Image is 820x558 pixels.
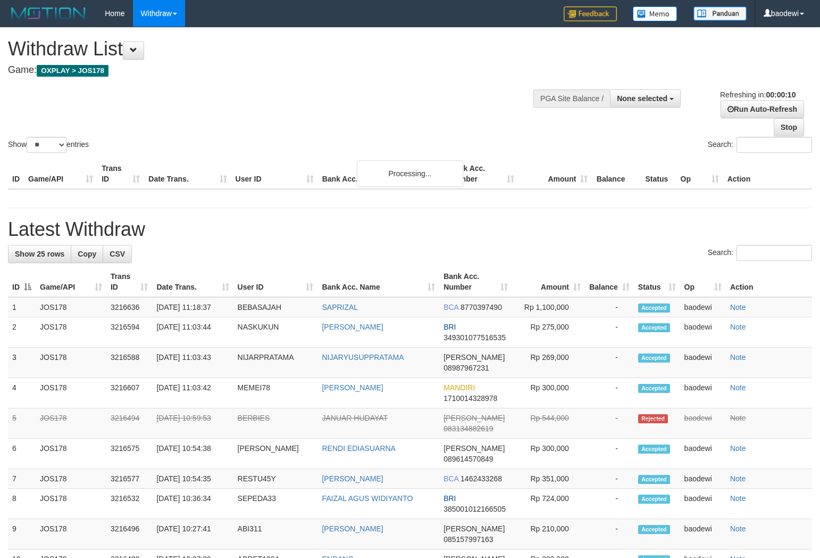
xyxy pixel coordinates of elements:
[680,317,726,348] td: baodewi
[564,6,617,21] img: Feedback.jpg
[8,159,24,189] th: ID
[106,439,153,469] td: 3216575
[322,494,413,503] a: FAIZAL AGUS WIDIYANTO
[680,378,726,408] td: baodewi
[444,494,456,503] span: BRI
[106,489,153,519] td: 3216532
[103,245,132,263] a: CSV
[8,219,812,240] h1: Latest Withdraw
[8,38,536,60] h1: Withdraw List
[8,489,36,519] td: 8
[37,65,108,77] span: OXPLAY > JOS178
[638,303,670,313] span: Accepted
[444,414,505,422] span: [PERSON_NAME]
[638,323,670,332] span: Accepted
[585,378,634,408] td: -
[512,469,585,489] td: Rp 351,000
[638,354,670,363] span: Accepted
[444,535,493,544] span: Copy 085157997163 to clipboard
[633,6,677,21] img: Button%20Memo.svg
[638,445,670,454] span: Accepted
[444,444,505,453] span: [PERSON_NAME]
[708,245,812,261] label: Search:
[36,378,106,408] td: JOS178
[680,519,726,549] td: baodewi
[585,408,634,439] td: -
[8,519,36,549] td: 9
[680,489,726,519] td: baodewi
[8,408,36,439] td: 5
[737,137,812,153] input: Search:
[233,519,318,549] td: ABI311
[36,519,106,549] td: JOS178
[737,245,812,261] input: Search:
[36,317,106,348] td: JOS178
[730,524,746,533] a: Note
[27,137,66,153] select: Showentries
[8,137,89,153] label: Show entries
[518,159,592,189] th: Amount
[638,475,670,484] span: Accepted
[233,297,318,317] td: BEBASAJAH
[533,89,610,108] div: PGA Site Balance /
[721,100,804,118] a: Run Auto-Refresh
[152,489,233,519] td: [DATE] 10:36:34
[106,297,153,317] td: 3216636
[322,474,383,483] a: [PERSON_NAME]
[444,524,505,533] span: [PERSON_NAME]
[233,439,318,469] td: [PERSON_NAME]
[152,519,233,549] td: [DATE] 10:27:41
[152,267,233,297] th: Date Trans.: activate to sort column ascending
[8,348,36,378] td: 3
[322,414,388,422] a: JANUAR HUDAYAT
[36,439,106,469] td: JOS178
[444,353,505,362] span: [PERSON_NAME]
[106,378,153,408] td: 3216607
[8,267,36,297] th: ID: activate to sort column descending
[444,424,493,433] span: Copy 083134882619 to clipboard
[36,408,106,439] td: JOS178
[233,489,318,519] td: SEPEDA33
[726,267,812,297] th: Action
[610,89,681,108] button: None selected
[110,250,125,258] span: CSV
[512,317,585,348] td: Rp 275,000
[152,317,233,348] td: [DATE] 11:03:44
[444,333,506,342] span: Copy 349301077516535 to clipboard
[233,348,318,378] td: NIJARPRATAMA
[638,495,670,504] span: Accepted
[693,6,747,21] img: panduan.png
[680,267,726,297] th: Op: activate to sort column ascending
[78,250,96,258] span: Copy
[638,525,670,534] span: Accepted
[233,378,318,408] td: MEMEI78
[106,519,153,549] td: 3216496
[680,297,726,317] td: baodewi
[641,159,676,189] th: Status
[106,348,153,378] td: 3216588
[8,439,36,469] td: 6
[461,474,502,483] span: Copy 1462433268 to clipboard
[445,159,518,189] th: Bank Acc. Number
[585,489,634,519] td: -
[585,317,634,348] td: -
[322,303,358,311] a: SAPRIZAL
[730,303,746,311] a: Note
[638,414,668,423] span: Rejected
[439,267,512,297] th: Bank Acc. Number: activate to sort column ascending
[144,159,231,189] th: Date Trans.
[8,378,36,408] td: 4
[233,267,318,297] th: User ID: activate to sort column ascending
[774,118,804,136] a: Stop
[231,159,318,189] th: User ID
[322,444,395,453] a: RENDI EDIASUARNA
[512,378,585,408] td: Rp 300,000
[24,159,97,189] th: Game/API
[106,267,153,297] th: Trans ID: activate to sort column ascending
[97,159,144,189] th: Trans ID
[676,159,723,189] th: Op
[730,323,746,331] a: Note
[638,384,670,393] span: Accepted
[512,519,585,549] td: Rp 210,000
[322,353,404,362] a: NIJARYUSUPPRATAMA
